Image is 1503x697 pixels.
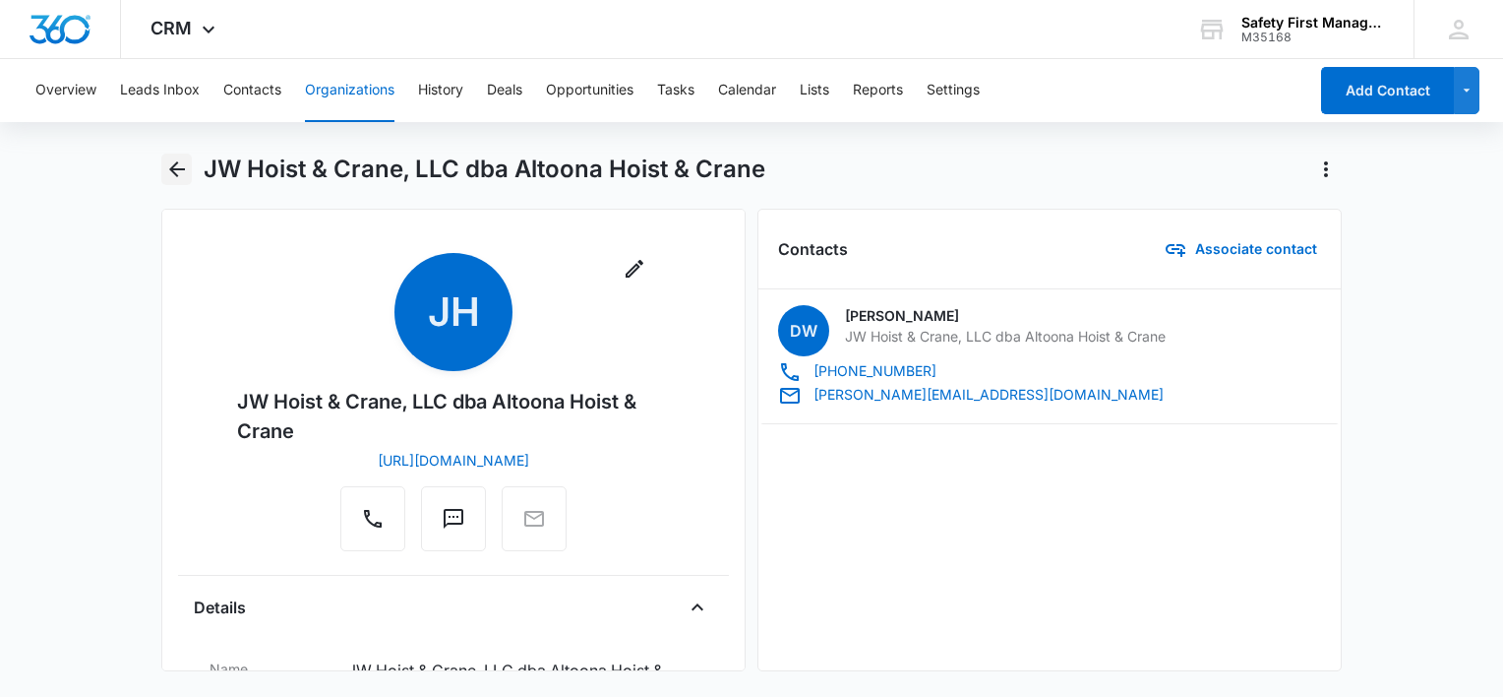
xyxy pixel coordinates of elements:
[853,59,903,122] button: Reports
[418,59,463,122] button: History
[778,384,1164,408] a: [PERSON_NAME][EMAIL_ADDRESS][DOMAIN_NAME]
[927,59,980,122] button: Settings
[237,387,670,446] div: JW Hoist & Crane, LLC dba Altoona Hoist & Crane
[718,59,776,122] button: Calendar
[487,59,522,122] button: Deals
[657,59,694,122] button: Tasks
[778,305,829,356] span: DW
[421,517,486,534] a: Text
[194,596,246,619] h4: Details
[546,59,633,122] button: Opportunities
[778,360,936,384] div: [PHONE_NUMBER]
[120,59,200,122] button: Leads Inbox
[800,59,829,122] button: Lists
[340,517,405,534] a: Phone
[1241,31,1385,44] div: account id
[35,59,96,122] button: Overview
[1148,225,1321,273] button: Associate contact
[378,452,529,469] a: [URL][DOMAIN_NAME]
[210,659,331,679] dt: Name
[394,253,512,371] span: JH
[223,59,281,122] button: Contacts
[161,154,192,185] button: Back
[778,237,848,261] h3: Contacts
[421,486,486,551] button: Text
[845,307,959,324] a: [PERSON_NAME]
[778,305,845,360] a: DW
[682,592,713,623] button: Close
[778,360,956,384] a: [PHONE_NUMBER]
[845,326,1243,347] p: JW Hoist & Crane, LLC dba Altoona Hoist & Crane
[204,155,765,184] h1: JW Hoist & Crane, LLC dba Altoona Hoist & Crane
[1241,15,1385,31] div: account name
[1321,67,1454,114] button: Add Contact
[1310,154,1342,185] button: Actions
[305,59,394,122] button: Organizations
[340,486,405,551] button: Phone
[150,18,192,38] span: CRM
